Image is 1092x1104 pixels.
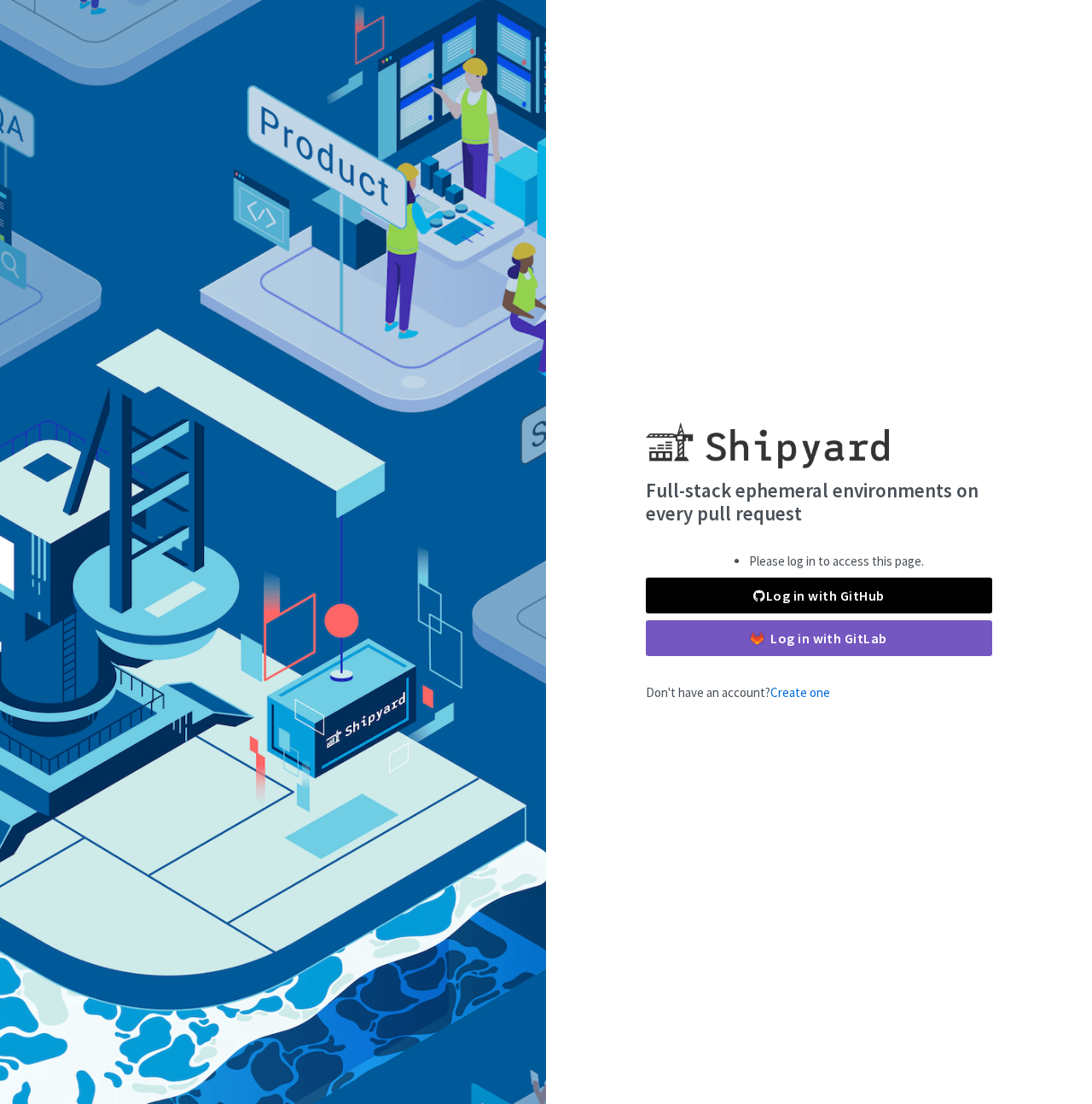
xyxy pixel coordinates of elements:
[749,552,924,572] li: Please log in to access this page.
[646,578,992,613] a: Log in with GitHub
[751,632,764,645] img: gitlab-color.svg
[646,402,889,468] img: Shipyard logo
[646,684,830,700] span: Don't have an account?
[770,684,830,700] a: Create one
[646,620,992,656] a: Log in with GitLab
[646,479,992,526] h4: Full-stack ephemeral environments on every pull request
